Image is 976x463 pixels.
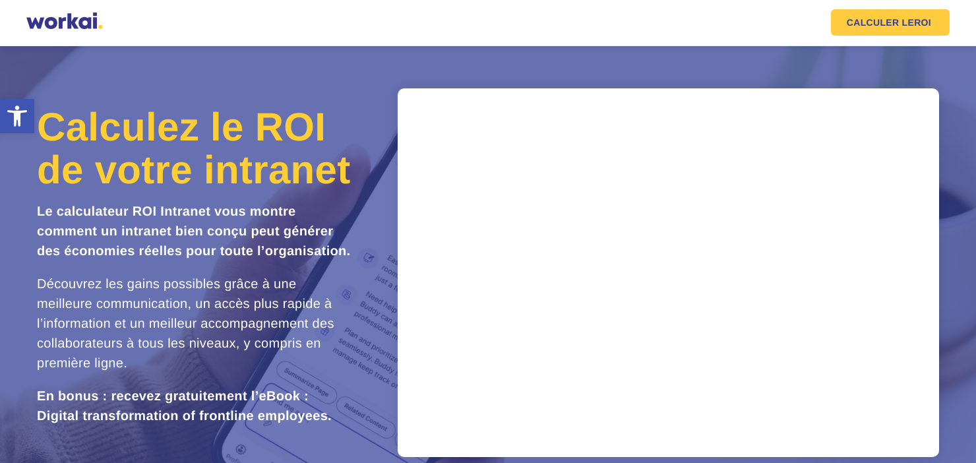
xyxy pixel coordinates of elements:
span: Découvrez les gains possibles grâce à une meilleure communication, un accès plus rapide à l’infor... [37,277,334,371]
span: Calculez le ROI de votre intranet [37,105,351,192]
strong: Le calculateur ROI Intranet vous montre comment un intranet bien conçu peut générer des économies... [37,204,350,259]
a: CALCULER LEROI [831,9,950,36]
em: ROI [914,18,931,27]
strong: En bonus : recevez gratuitement l’eBook : Digital transformation of frontline employees. [37,389,332,423]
